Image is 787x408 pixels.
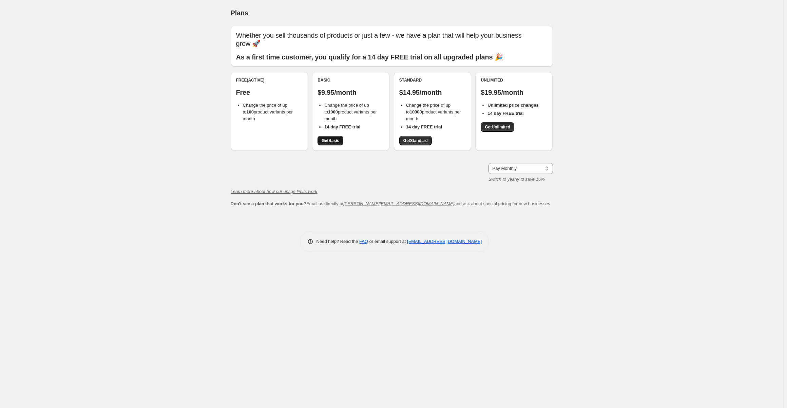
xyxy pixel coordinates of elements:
a: GetUnlimited [481,122,514,132]
b: 14 day FREE trial [406,124,442,129]
span: Change the price of up to product variants per month [324,103,377,121]
b: 100 [246,109,254,114]
b: 14 day FREE trial [324,124,360,129]
b: As a first time customer, you qualify for a 14 day FREE trial on all upgraded plans 🎉 [236,53,503,61]
div: Unlimited [481,77,547,83]
b: 1000 [328,109,338,114]
span: Change the price of up to product variants per month [243,103,293,121]
b: 10000 [410,109,422,114]
i: Switch to yearly to save 16% [488,177,545,182]
div: Standard [399,77,466,83]
div: Free (Active) [236,77,303,83]
b: Don't see a plan that works for you? [231,201,306,206]
a: FAQ [359,239,368,244]
p: $9.95/month [318,88,384,96]
a: GetBasic [318,136,343,145]
b: Unlimited price changes [487,103,538,108]
a: [PERSON_NAME][EMAIL_ADDRESS][DOMAIN_NAME] [343,201,454,206]
span: Get Standard [403,138,428,143]
div: Basic [318,77,384,83]
span: Need help? Read the [316,239,360,244]
span: Email us directly at and ask about special pricing for new businesses [231,201,550,206]
span: or email support at [368,239,407,244]
a: [EMAIL_ADDRESS][DOMAIN_NAME] [407,239,482,244]
a: Learn more about how our usage limits work [231,189,318,194]
p: $19.95/month [481,88,547,96]
span: Plans [231,9,248,17]
span: Change the price of up to product variants per month [406,103,461,121]
p: Free [236,88,303,96]
b: 14 day FREE trial [487,111,523,116]
span: Get Basic [322,138,339,143]
span: Get Unlimited [485,124,510,130]
a: GetStandard [399,136,432,145]
p: Whether you sell thousands of products or just a few - we have a plan that will help your busines... [236,31,548,48]
p: $14.95/month [399,88,466,96]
